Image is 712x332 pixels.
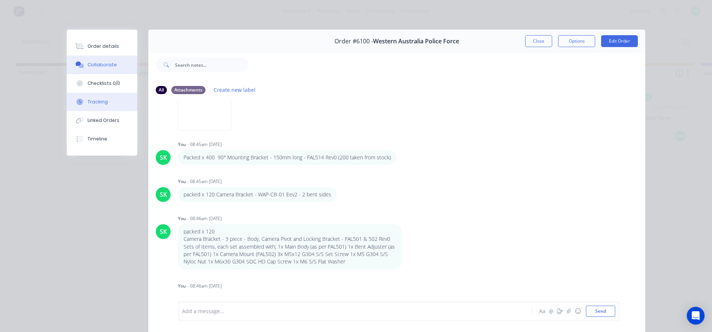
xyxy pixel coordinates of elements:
[601,35,638,47] button: Edit Order
[525,35,552,47] button: Close
[88,43,119,50] div: Order details
[171,86,205,94] div: Attachments
[160,153,167,162] div: SK
[67,130,137,148] button: Timeline
[178,178,186,185] div: You
[88,136,107,142] div: Timeline
[160,190,167,199] div: SK
[178,215,186,222] div: You
[67,93,137,111] button: Tracking
[67,56,137,74] button: Collaborate
[538,307,547,316] button: Aa
[187,178,222,185] div: - 08:45am [DATE]
[178,141,186,148] div: You
[187,283,222,289] div: - 08:46am [DATE]
[88,80,120,87] div: Checklists 0/0
[156,86,167,94] div: All
[67,37,137,56] button: Order details
[88,117,119,124] div: Linked Orders
[184,243,396,266] p: Sets of Items, each set assembled with; 1x Main Body (as per FAL501) 1x Bent Adjuster (as per FAL...
[184,154,391,161] p: Packed x 400 90° Mounting Bracket - 150mm long - FAL514 Rev0 (200 taken from stock)
[558,35,595,47] button: Options
[67,74,137,93] button: Checklists 0/0
[184,228,396,235] p: packed x 120
[184,235,396,243] p: Camera Bracket - 3 piece - Body, Camera Pivot and Locking Bracket - FAL501 & 502 Rev0
[88,62,117,68] div: Collaborate
[573,307,582,316] button: ☺
[178,283,186,289] div: You
[88,99,108,105] div: Tracking
[586,306,615,317] button: Send
[373,38,459,45] span: Western Australia Police Force
[187,141,222,148] div: - 08:45am [DATE]
[547,307,556,316] button: @
[210,85,260,95] button: Create new label
[67,111,137,130] button: Linked Orders
[184,191,331,198] p: packed x 120 Camera Bracket - WAP-CB-01 Eev2 - 2 bent sides
[187,215,222,222] div: - 08:46am [DATE]
[334,38,373,45] span: Order #6100 -
[160,227,167,236] div: SK
[687,307,705,325] div: Open Intercom Messenger
[175,57,248,72] input: Search notes...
